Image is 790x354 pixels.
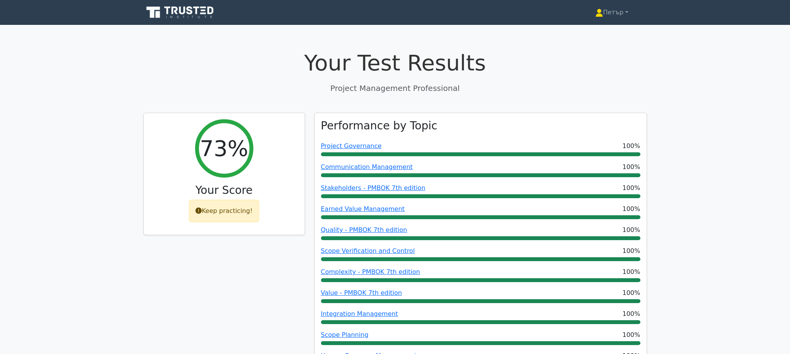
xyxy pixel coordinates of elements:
[143,82,647,94] p: Project Management Professional
[321,331,369,338] a: Scope Planning
[623,288,640,298] span: 100%
[321,247,415,255] a: Scope Verification and Control
[623,225,640,235] span: 100%
[321,142,382,150] a: Project Governance
[623,183,640,193] span: 100%
[321,226,407,234] a: Quality - PMBOK 7th edition
[623,141,640,151] span: 100%
[623,267,640,277] span: 100%
[321,184,426,192] a: Stakeholders - PMBOK 7th edition
[143,50,647,76] h1: Your Test Results
[321,268,420,276] a: Complexity - PMBOK 7th edition
[577,5,647,20] a: Петър
[189,200,259,222] div: Keep practicing!
[623,162,640,172] span: 100%
[321,163,413,171] a: Communication Management
[321,205,405,213] a: Earned Value Management
[321,289,402,296] a: Value - PMBOK 7th edition
[623,309,640,319] span: 100%
[623,330,640,340] span: 100%
[321,119,438,133] h3: Performance by Topic
[623,204,640,214] span: 100%
[321,310,398,317] a: Integration Management
[150,184,298,197] h3: Your Score
[623,246,640,256] span: 100%
[200,135,248,161] h2: 73%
